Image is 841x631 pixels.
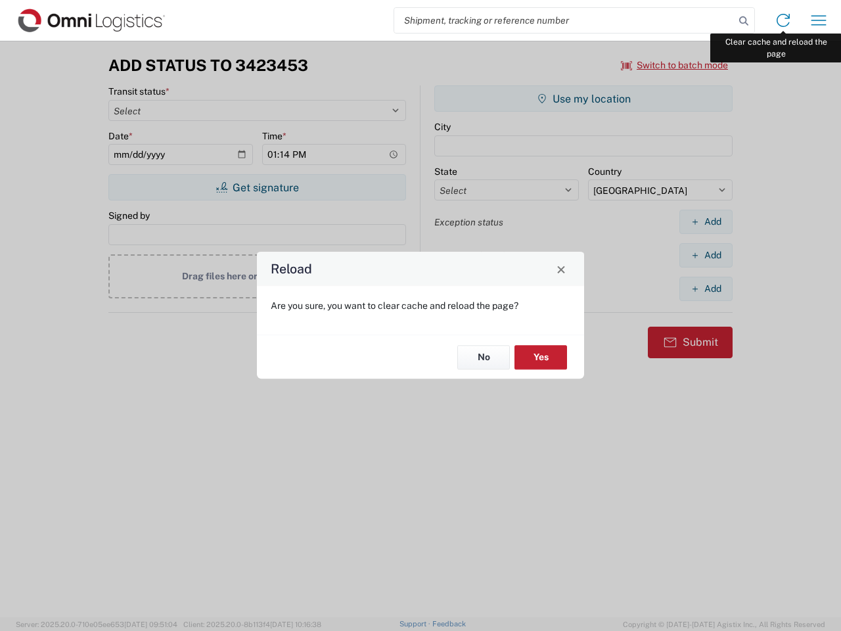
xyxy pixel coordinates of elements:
button: No [457,345,510,369]
button: Close [552,260,570,278]
p: Are you sure, you want to clear cache and reload the page? [271,300,570,312]
input: Shipment, tracking or reference number [394,8,735,33]
button: Yes [514,345,567,369]
h4: Reload [271,260,312,279]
